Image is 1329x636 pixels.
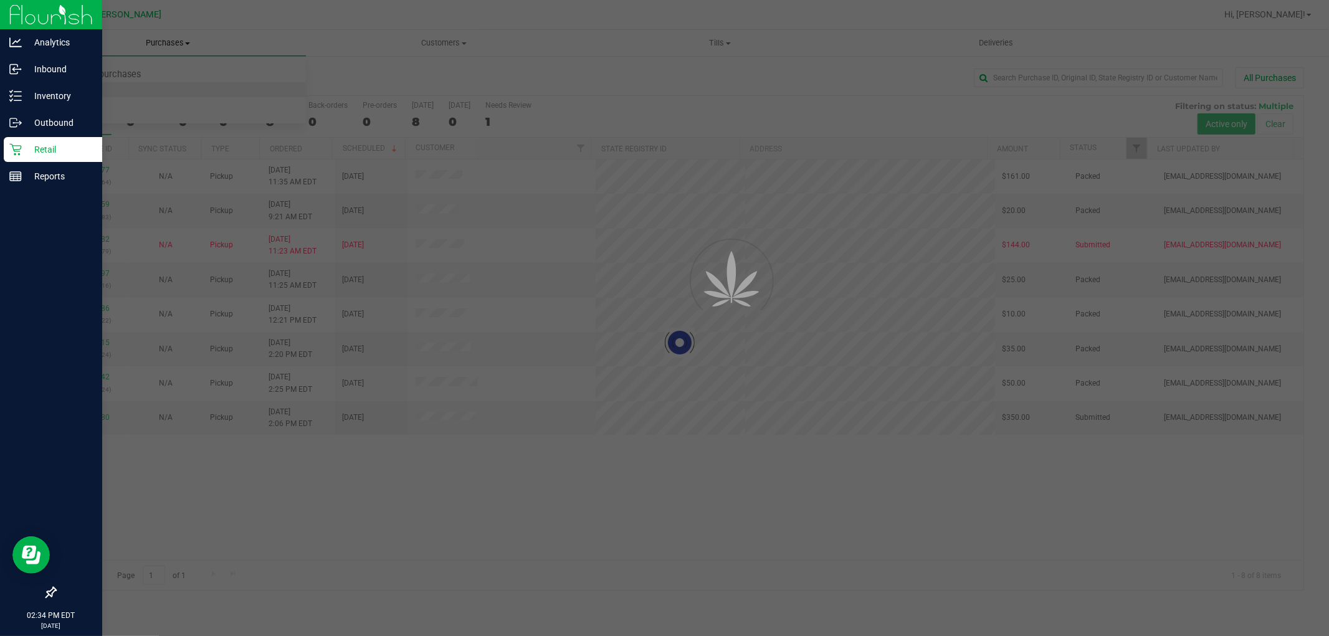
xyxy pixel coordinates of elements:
[9,63,22,75] inline-svg: Inbound
[9,116,22,129] inline-svg: Outbound
[9,170,22,183] inline-svg: Reports
[22,62,97,77] p: Inbound
[6,621,97,630] p: [DATE]
[12,536,50,574] iframe: Resource center
[22,169,97,184] p: Reports
[9,36,22,49] inline-svg: Analytics
[9,143,22,156] inline-svg: Retail
[22,142,97,157] p: Retail
[22,115,97,130] p: Outbound
[22,88,97,103] p: Inventory
[9,90,22,102] inline-svg: Inventory
[6,610,97,621] p: 02:34 PM EDT
[22,35,97,50] p: Analytics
